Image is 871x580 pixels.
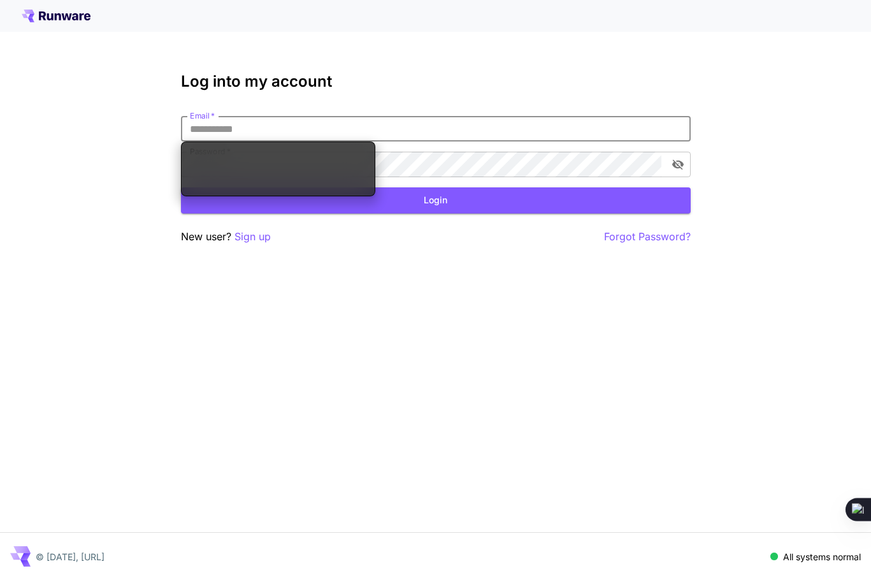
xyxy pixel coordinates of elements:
[181,73,691,91] h3: Log into my account
[666,153,689,176] button: toggle password visibility
[36,550,104,563] p: © [DATE], [URL]
[181,229,271,245] p: New user?
[181,187,691,214] button: Login
[604,229,691,245] button: Forgot Password?
[234,229,271,245] button: Sign up
[783,550,861,563] p: All systems normal
[190,110,215,121] label: Email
